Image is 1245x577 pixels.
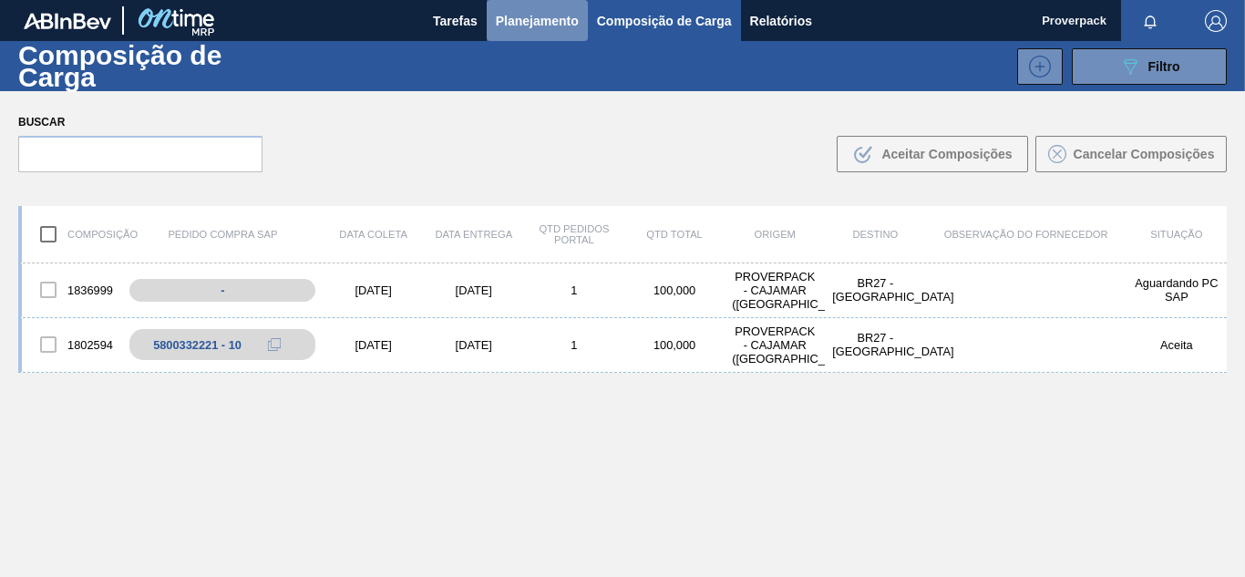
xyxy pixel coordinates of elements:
[129,279,315,302] div: -
[153,338,242,352] div: 5800332221 - 10
[524,283,624,297] div: 1
[1127,276,1227,304] div: Aguardando PC SAP
[825,276,925,304] div: BR27 - Nova Minas
[324,229,424,240] div: Data coleta
[524,338,624,352] div: 1
[1035,136,1227,172] button: Cancelar Composições
[22,215,122,253] div: Composição
[1127,229,1227,240] div: Situação
[881,147,1012,161] span: Aceitar Composições
[256,334,293,355] div: Copiar
[22,271,122,309] div: 1836999
[624,229,725,240] div: Qtd Total
[18,109,262,136] label: Buscar
[837,136,1028,172] button: Aceitar Composições
[1148,59,1180,74] span: Filtro
[725,229,825,240] div: Origem
[433,10,478,32] span: Tarefas
[18,45,299,87] h1: Composição de Carga
[1008,48,1063,85] div: Nova Composição
[324,338,424,352] div: [DATE]
[22,325,122,364] div: 1802594
[1127,338,1227,352] div: Aceita
[122,229,323,240] div: Pedido Compra SAP
[597,10,732,32] span: Composição de Carga
[1205,10,1227,32] img: Logout
[496,10,579,32] span: Planejamento
[424,229,524,240] div: Data entrega
[424,283,524,297] div: [DATE]
[725,325,825,366] div: PROVERPACK - CAJAMAR (SP)
[624,338,725,352] div: 100,000
[1121,8,1179,34] button: Notificações
[324,283,424,297] div: [DATE]
[24,13,111,29] img: TNhmsLtSVTkK8tSr43FrP2fwEKptu5GPRR3wAAAABJRU5ErkJggg==
[524,223,624,245] div: Qtd Pedidos Portal
[925,229,1126,240] div: Observação do Fornecedor
[825,229,925,240] div: Destino
[1072,48,1227,85] button: Filtro
[624,283,725,297] div: 100,000
[825,331,925,358] div: BR27 - Nova Minas
[424,338,524,352] div: [DATE]
[1074,147,1215,161] span: Cancelar Composições
[725,270,825,311] div: PROVERPACK - CAJAMAR (SP)
[750,10,812,32] span: Relatórios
